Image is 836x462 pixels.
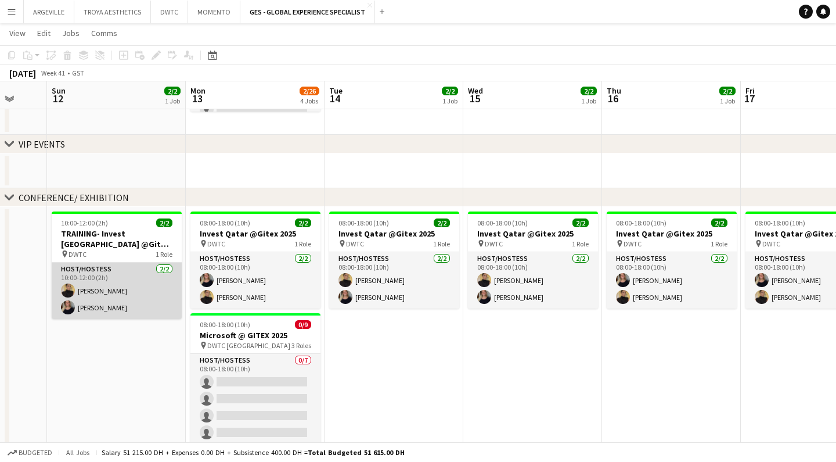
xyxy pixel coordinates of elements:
[300,87,319,95] span: 2/26
[572,239,589,248] span: 1 Role
[69,250,87,259] span: DWTC
[240,1,375,23] button: GES - GLOBAL EXPERIENCE SPECIALIST
[24,1,74,23] button: ARGEVILLE
[200,320,250,329] span: 08:00-18:00 (10h)
[9,67,36,79] div: [DATE]
[572,219,589,227] span: 2/2
[295,219,311,227] span: 2/2
[581,87,597,95] span: 2/2
[300,96,319,105] div: 4 Jobs
[37,28,51,38] span: Edit
[190,212,320,309] app-job-card: 08:00-18:00 (10h)2/2Invest Qatar @Gitex 2025 DWTC1 RoleHost/Hostess2/208:00-18:00 (10h)[PERSON_NA...
[74,1,151,23] button: TROYA AESTHETICS
[52,228,182,249] h3: TRAINING- Invest [GEOGRAPHIC_DATA] @Gitex 2025
[745,85,755,96] span: Fri
[346,239,364,248] span: DWTC
[190,85,206,96] span: Mon
[188,1,240,23] button: MOMENTO
[616,219,666,227] span: 08:00-18:00 (10h)
[5,26,30,41] a: View
[581,96,596,105] div: 1 Job
[744,92,755,105] span: 17
[308,448,405,457] span: Total Budgeted 51 615.00 DH
[607,212,737,309] app-job-card: 08:00-18:00 (10h)2/2Invest Qatar @Gitex 2025 DWTC1 RoleHost/Hostess2/208:00-18:00 (10h)[PERSON_NA...
[294,239,311,248] span: 1 Role
[165,96,180,105] div: 1 Job
[52,212,182,319] app-job-card: 10:00-12:00 (2h)2/2TRAINING- Invest [GEOGRAPHIC_DATA] @Gitex 2025 DWTC1 RoleHost/Hostess2/210:00-...
[6,446,54,459] button: Budgeted
[62,28,80,38] span: Jobs
[477,219,528,227] span: 08:00-18:00 (10h)
[190,228,320,239] h3: Invest Qatar @Gitex 2025
[338,219,389,227] span: 08:00-18:00 (10h)
[38,69,67,77] span: Week 41
[87,26,122,41] a: Comms
[434,219,450,227] span: 2/2
[711,239,727,248] span: 1 Role
[151,1,188,23] button: DWTC
[9,28,26,38] span: View
[19,449,52,457] span: Budgeted
[156,250,172,259] span: 1 Role
[189,92,206,105] span: 13
[102,448,405,457] div: Salary 51 215.00 DH + Expenses 0.00 DH + Subsistence 400.00 DH =
[605,92,621,105] span: 16
[207,341,290,350] span: DWTC [GEOGRAPHIC_DATA]
[762,239,780,248] span: DWTC
[61,219,108,227] span: 10:00-12:00 (2h)
[468,252,598,309] app-card-role: Host/Hostess2/208:00-18:00 (10h)[PERSON_NAME][PERSON_NAME]
[468,85,483,96] span: Wed
[607,228,737,239] h3: Invest Qatar @Gitex 2025
[190,252,320,309] app-card-role: Host/Hostess2/208:00-18:00 (10h)[PERSON_NAME][PERSON_NAME]
[329,212,459,309] app-job-card: 08:00-18:00 (10h)2/2Invest Qatar @Gitex 2025 DWTC1 RoleHost/Hostess2/208:00-18:00 (10h)[PERSON_NA...
[329,252,459,309] app-card-role: Host/Hostess2/208:00-18:00 (10h)[PERSON_NAME][PERSON_NAME]
[64,448,92,457] span: All jobs
[52,263,182,319] app-card-role: Host/Hostess2/210:00-12:00 (2h)[PERSON_NAME][PERSON_NAME]
[468,228,598,239] h3: Invest Qatar @Gitex 2025
[50,92,66,105] span: 12
[468,212,598,309] app-job-card: 08:00-18:00 (10h)2/2Invest Qatar @Gitex 2025 DWTC1 RoleHost/Hostess2/208:00-18:00 (10h)[PERSON_NA...
[485,239,503,248] span: DWTC
[719,87,736,95] span: 2/2
[607,85,621,96] span: Thu
[19,138,65,150] div: VIP EVENTS
[442,96,457,105] div: 1 Job
[711,219,727,227] span: 2/2
[33,26,55,41] a: Edit
[207,239,225,248] span: DWTC
[291,341,311,350] span: 3 Roles
[433,239,450,248] span: 1 Role
[607,252,737,309] app-card-role: Host/Hostess2/208:00-18:00 (10h)[PERSON_NAME][PERSON_NAME]
[466,92,483,105] span: 15
[190,330,320,341] h3: Microsoft @ GITEX 2025
[19,192,129,203] div: CONFERENCE/ EXHIBITION
[57,26,84,41] a: Jobs
[327,92,343,105] span: 14
[91,28,117,38] span: Comms
[72,69,84,77] div: GST
[720,96,735,105] div: 1 Job
[624,239,642,248] span: DWTC
[442,87,458,95] span: 2/2
[295,320,311,329] span: 0/9
[329,85,343,96] span: Tue
[52,85,66,96] span: Sun
[755,219,805,227] span: 08:00-18:00 (10h)
[156,219,172,227] span: 2/2
[164,87,181,95] span: 2/2
[329,228,459,239] h3: Invest Qatar @Gitex 2025
[200,219,250,227] span: 08:00-18:00 (10h)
